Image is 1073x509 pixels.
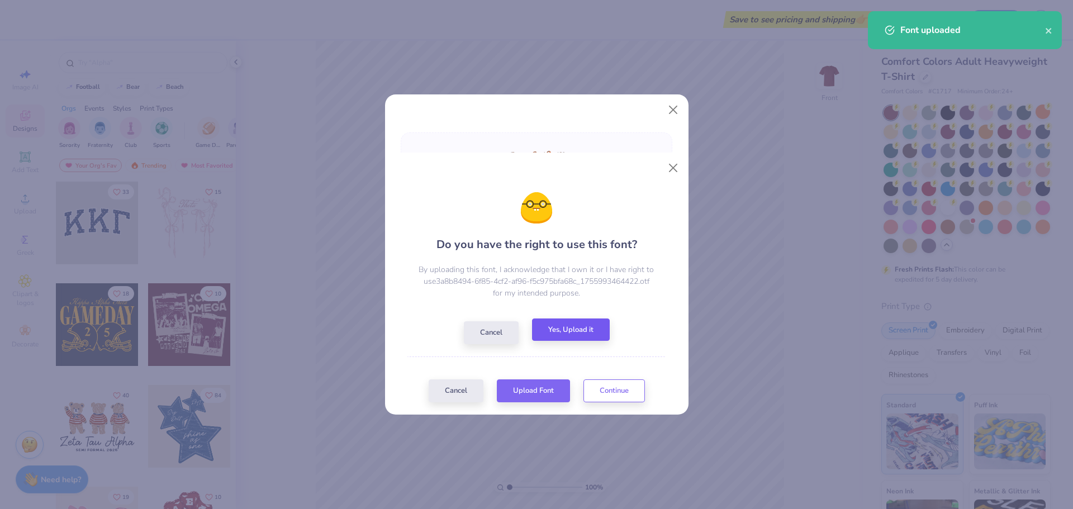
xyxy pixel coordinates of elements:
[418,264,654,299] p: By uploading this font, I acknowledge that I own it or I have right to use 3a8b8494-6f85-4cf2-af9...
[900,23,1045,37] div: Font uploaded
[532,318,610,341] button: Yes, Upload it
[436,236,637,253] h4: Do you have the right to use this font?
[1045,23,1053,37] button: close
[662,158,683,179] button: Close
[464,321,519,344] button: Cancel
